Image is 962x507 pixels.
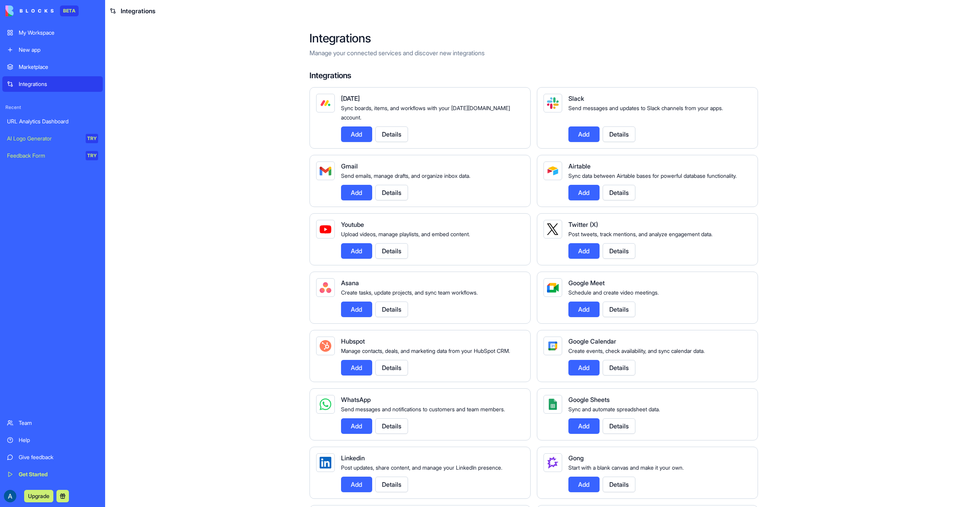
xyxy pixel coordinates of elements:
span: Start with a blank canvas and make it your own. [568,464,684,471]
a: AI Logo GeneratorTRY [2,131,103,146]
div: Help [19,436,98,444]
h2: Integrations [310,31,758,45]
button: Details [375,126,408,142]
div: TRY [86,134,98,143]
span: WhatsApp [341,396,371,403]
div: BETA [60,5,79,16]
button: Details [375,302,408,317]
div: New app [19,46,98,54]
span: Google Sheets [568,396,610,403]
button: Details [375,185,408,200]
button: Details [603,243,635,259]
a: Integrations [2,76,103,92]
button: Add [341,302,372,317]
button: Add [568,360,600,375]
button: Add [341,360,372,375]
div: Marketplace [19,63,98,71]
button: Add [568,243,600,259]
a: Marketplace [2,59,103,75]
span: Post updates, share content, and manage your LinkedIn presence. [341,464,502,471]
span: Create tasks, update projects, and sync team workflows. [341,289,478,296]
span: Recent [2,104,103,111]
span: Airtable [568,162,591,170]
div: Team [19,419,98,427]
span: [DATE] [341,95,360,102]
span: Manage contacts, deals, and marketing data from your HubSpot CRM. [341,347,510,354]
span: Gmail [341,162,358,170]
button: Add [568,185,600,200]
div: Integrations [19,80,98,88]
button: Details [375,243,408,259]
button: Add [341,126,372,142]
a: Team [2,415,103,431]
div: AI Logo Generator [7,135,80,142]
span: Schedule and create video meetings. [568,289,659,296]
button: Details [375,360,408,375]
span: Post tweets, track mentions, and analyze engagement data. [568,231,712,237]
button: Details [375,418,408,434]
span: Send messages and notifications to customers and team members. [341,406,505,412]
span: Hubspot [341,337,365,345]
button: Details [603,418,635,434]
span: Send messages and updates to Slack channels from your apps. [568,105,723,111]
span: Sync data between Airtable bases for powerful database functionality. [568,172,737,179]
a: Help [2,432,103,448]
button: Add [341,418,372,434]
a: Give feedback [2,449,103,465]
span: Youtube [341,221,364,228]
button: Details [603,477,635,492]
a: BETA [5,5,79,16]
button: Details [375,477,408,492]
button: Add [568,418,600,434]
button: Add [341,185,372,200]
div: URL Analytics Dashboard [7,118,98,125]
img: logo [5,5,54,16]
span: Google Calendar [568,337,616,345]
div: My Workspace [19,29,98,37]
h4: Integrations [310,70,758,81]
button: Add [568,477,600,492]
div: Get Started [19,470,98,478]
span: Sync boards, items, and workflows with your [DATE][DOMAIN_NAME] account. [341,105,510,121]
span: Google Meet [568,279,605,287]
span: Asana [341,279,359,287]
a: My Workspace [2,25,103,40]
span: Slack [568,95,584,102]
span: Twitter (X) [568,221,598,228]
a: Upgrade [24,492,53,500]
button: Add [568,126,600,142]
button: Add [341,243,372,259]
a: Get Started [2,467,103,482]
button: Add [568,302,600,317]
button: Add [341,477,372,492]
div: Feedback Form [7,152,80,160]
span: Create events, check availability, and sync calendar data. [568,347,705,354]
a: New app [2,42,103,58]
span: Sync and automate spreadsheet data. [568,406,660,412]
span: Send emails, manage drafts, and organize inbox data. [341,172,470,179]
p: Manage your connected services and discover new integrations [310,48,758,58]
button: Details [603,360,635,375]
div: Give feedback [19,453,98,461]
button: Upgrade [24,490,53,502]
span: Linkedin [341,454,365,462]
button: Details [603,185,635,200]
span: Integrations [121,6,155,16]
div: TRY [86,151,98,160]
button: Details [603,126,635,142]
span: Upload videos, manage playlists, and embed content. [341,231,470,237]
img: ACg8ocLLsd-mHQ3j3AkSHCqc7HSAYEotNVKJcEG1tLjGetfdC0TpUw=s96-c [4,490,16,502]
button: Details [603,302,635,317]
span: Gong [568,454,584,462]
a: Feedback FormTRY [2,148,103,163]
a: URL Analytics Dashboard [2,114,103,129]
